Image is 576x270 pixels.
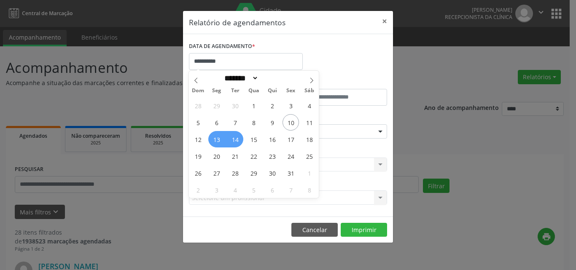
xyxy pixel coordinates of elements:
[264,97,280,114] span: Outubro 2, 2025
[190,182,206,198] span: Novembro 2, 2025
[264,182,280,198] span: Novembro 6, 2025
[189,88,207,94] span: Dom
[208,131,225,147] span: Outubro 13, 2025
[227,148,243,164] span: Outubro 21, 2025
[263,88,282,94] span: Qui
[227,165,243,181] span: Outubro 28, 2025
[245,182,262,198] span: Novembro 5, 2025
[264,114,280,131] span: Outubro 9, 2025
[190,165,206,181] span: Outubro 26, 2025
[227,114,243,131] span: Outubro 7, 2025
[376,11,393,32] button: Close
[208,114,225,131] span: Outubro 6, 2025
[291,223,338,237] button: Cancelar
[190,148,206,164] span: Outubro 19, 2025
[282,88,300,94] span: Sex
[245,131,262,147] span: Outubro 15, 2025
[264,148,280,164] span: Outubro 23, 2025
[301,165,318,181] span: Novembro 1, 2025
[283,165,299,181] span: Outubro 31, 2025
[245,114,262,131] span: Outubro 8, 2025
[301,131,318,147] span: Outubro 18, 2025
[283,97,299,114] span: Outubro 3, 2025
[301,114,318,131] span: Outubro 11, 2025
[190,131,206,147] span: Outubro 12, 2025
[190,97,206,114] span: Setembro 28, 2025
[208,165,225,181] span: Outubro 27, 2025
[227,131,243,147] span: Outubro 14, 2025
[301,182,318,198] span: Novembro 8, 2025
[301,97,318,114] span: Outubro 4, 2025
[258,74,286,83] input: Year
[245,165,262,181] span: Outubro 29, 2025
[283,148,299,164] span: Outubro 24, 2025
[245,88,263,94] span: Qua
[245,148,262,164] span: Outubro 22, 2025
[208,97,225,114] span: Setembro 29, 2025
[189,40,255,53] label: DATA DE AGENDAMENTO
[221,74,258,83] select: Month
[245,97,262,114] span: Outubro 1, 2025
[227,182,243,198] span: Novembro 4, 2025
[341,223,387,237] button: Imprimir
[283,114,299,131] span: Outubro 10, 2025
[208,148,225,164] span: Outubro 20, 2025
[264,165,280,181] span: Outubro 30, 2025
[207,88,226,94] span: Seg
[283,131,299,147] span: Outubro 17, 2025
[290,76,387,89] label: ATÉ
[190,114,206,131] span: Outubro 5, 2025
[208,182,225,198] span: Novembro 3, 2025
[300,88,319,94] span: Sáb
[226,88,245,94] span: Ter
[264,131,280,147] span: Outubro 16, 2025
[189,17,285,28] h5: Relatório de agendamentos
[301,148,318,164] span: Outubro 25, 2025
[283,182,299,198] span: Novembro 7, 2025
[227,97,243,114] span: Setembro 30, 2025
